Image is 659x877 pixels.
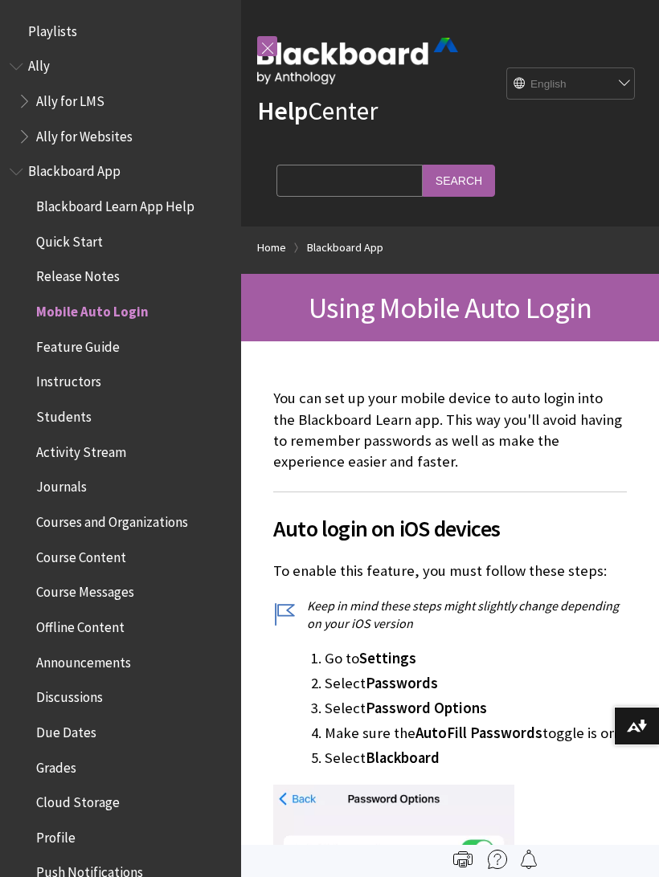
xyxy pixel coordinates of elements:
span: Profile [36,824,76,846]
span: Auto login on iOS devices [273,512,627,545]
span: Passwords [366,674,438,692]
span: Blackboard Learn App Help [36,193,194,214]
span: Instructors [36,369,101,390]
li: Make sure the toggle is on [325,722,627,744]
span: Courses and Organizations [36,508,188,530]
span: Ally [28,53,50,75]
span: Journals [36,474,87,496]
span: Ally for LMS [36,88,104,109]
li: Select [325,672,627,695]
span: Blackboard App [28,158,121,180]
img: Print [453,850,473,869]
span: Feature Guide [36,333,120,355]
nav: Book outline for Playlists [10,18,231,45]
span: Due Dates [36,719,96,740]
span: AutoFill Passwords [415,724,542,742]
span: Ally for Websites [36,123,133,145]
img: Follow this page [519,850,538,869]
span: Discussions [36,683,103,705]
a: Home [257,238,286,258]
span: Announcements [36,649,131,671]
p: You can set up your mobile device to auto login into the Blackboard Learn app. This way you'll av... [273,388,627,472]
span: Cloud Storage [36,789,120,810]
span: Blackboard [366,749,440,767]
strong: Help [257,95,308,127]
span: Playlists [28,18,77,39]
span: Mobile Auto Login [36,298,149,320]
nav: Book outline for Anthology Ally Help [10,53,231,150]
p: Keep in mind these steps might slightly change depending on your iOS version [273,597,627,633]
li: Select [325,697,627,720]
span: Password Options [366,699,487,717]
span: Activity Stream [36,438,126,460]
select: Site Language Selector [507,68,636,100]
span: Students [36,403,92,425]
span: Offline Content [36,614,125,635]
a: Blackboard App [307,238,383,258]
p: To enable this feature, you must follow these steps: [273,561,627,581]
span: Quick Start [36,228,103,250]
span: Settings [359,649,416,667]
span: Release Notes [36,263,120,285]
span: Course Content [36,544,126,565]
img: Blackboard by Anthology [257,38,458,84]
a: HelpCenter [257,95,378,127]
span: Grades [36,754,76,776]
input: Search [423,165,495,196]
li: Go to [325,647,627,670]
span: Using Mobile Auto Login [309,289,591,326]
img: More help [488,850,507,869]
li: Select [325,747,627,769]
span: Course Messages [36,579,134,601]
